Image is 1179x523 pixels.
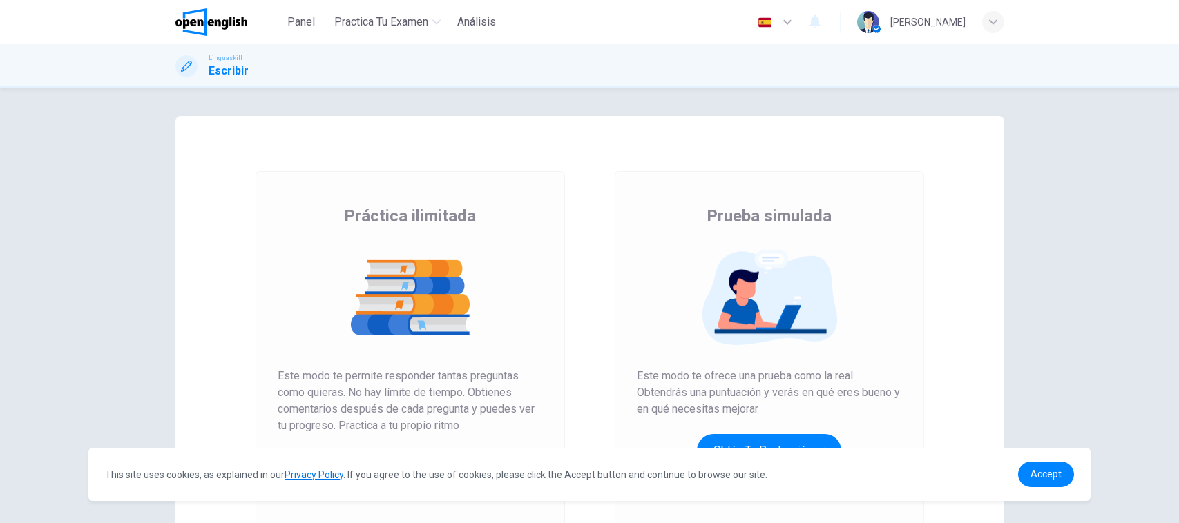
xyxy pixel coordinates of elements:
[637,368,902,417] span: Este modo te ofrece una prueba como la real. Obtendrás una puntuación y verás en qué eres bueno y...
[278,368,543,434] span: Este modo te permite responder tantas preguntas como quieras. No hay límite de tiempo. Obtienes c...
[1018,462,1074,487] a: dismiss cookie message
[756,17,774,28] img: es
[697,434,841,467] button: Obtén tu puntuación
[334,14,428,30] span: Practica tu examen
[1031,468,1062,480] span: Accept
[285,469,343,480] a: Privacy Policy
[209,53,242,63] span: Linguaskill
[457,14,496,30] span: Análisis
[287,14,315,30] span: Panel
[88,448,1091,501] div: cookieconsent
[344,205,476,227] span: Práctica ilimitada
[209,63,249,79] h1: Escribir
[329,10,446,34] button: Practica tu examen
[857,11,879,33] img: Profile picture
[175,8,248,36] img: OpenEnglish logo
[279,10,323,34] button: Panel
[105,469,767,480] span: This site uses cookies, as explained in our . If you agree to the use of cookies, please click th...
[175,8,280,36] a: OpenEnglish logo
[890,14,966,30] div: [PERSON_NAME]
[452,10,501,34] button: Análisis
[707,205,832,227] span: Prueba simulada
